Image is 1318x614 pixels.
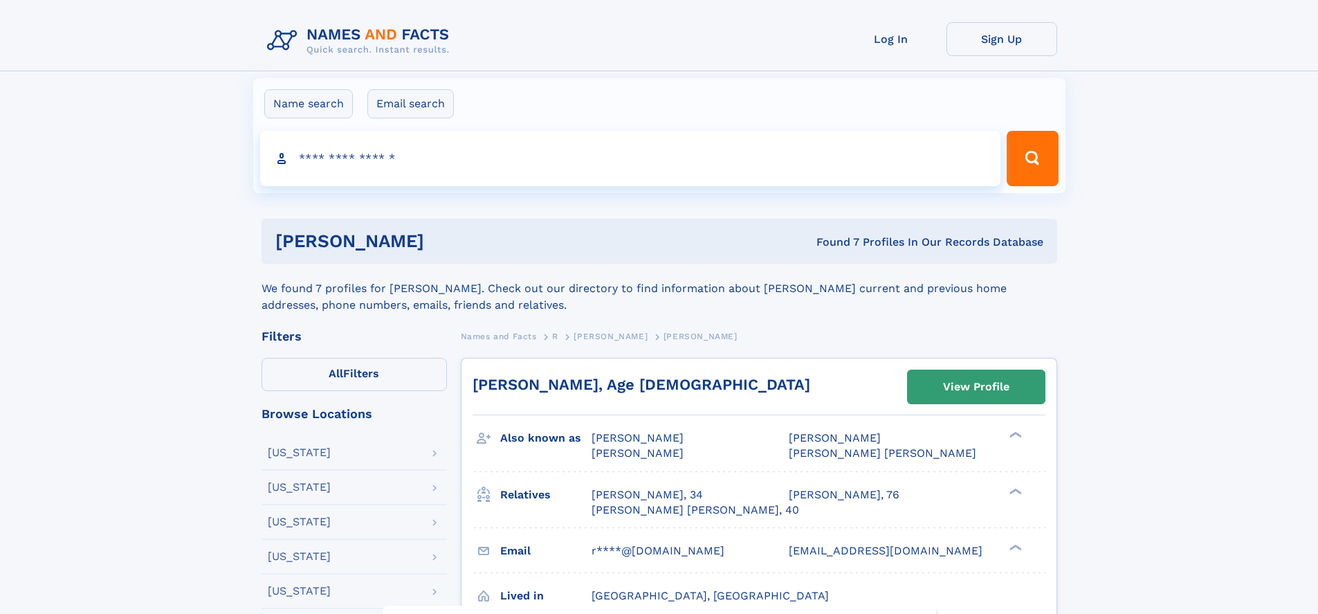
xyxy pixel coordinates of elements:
[461,327,537,345] a: Names and Facts
[264,89,353,118] label: Name search
[500,584,592,608] h3: Lived in
[268,586,331,597] div: [US_STATE]
[473,376,810,393] a: [PERSON_NAME], Age [DEMOGRAPHIC_DATA]
[663,332,738,341] span: [PERSON_NAME]
[552,332,558,341] span: R
[1006,487,1023,496] div: ❯
[268,551,331,562] div: [US_STATE]
[592,487,703,503] a: [PERSON_NAME], 34
[262,264,1057,314] div: We found 7 profiles for [PERSON_NAME]. Check out our directory to find information about [PERSON_...
[1006,431,1023,440] div: ❯
[789,446,976,460] span: [PERSON_NAME] [PERSON_NAME]
[946,22,1057,56] a: Sign Up
[500,539,592,563] h3: Email
[789,544,982,557] span: [EMAIL_ADDRESS][DOMAIN_NAME]
[1006,543,1023,552] div: ❯
[1007,131,1058,186] button: Search Button
[592,431,684,444] span: [PERSON_NAME]
[592,503,799,518] a: [PERSON_NAME] [PERSON_NAME], 40
[789,487,899,503] a: [PERSON_NAME], 76
[552,327,558,345] a: R
[262,22,461,60] img: Logo Names and Facts
[574,327,648,345] a: [PERSON_NAME]
[275,233,621,250] h1: [PERSON_NAME]
[262,408,447,420] div: Browse Locations
[262,358,447,391] label: Filters
[592,446,684,460] span: [PERSON_NAME]
[500,426,592,450] h3: Also known as
[836,22,946,56] a: Log In
[943,371,1009,403] div: View Profile
[500,483,592,507] h3: Relatives
[574,332,648,341] span: [PERSON_NAME]
[620,235,1043,250] div: Found 7 Profiles In Our Records Database
[789,431,881,444] span: [PERSON_NAME]
[260,131,1001,186] input: search input
[592,589,829,602] span: [GEOGRAPHIC_DATA], [GEOGRAPHIC_DATA]
[268,516,331,527] div: [US_STATE]
[329,367,343,380] span: All
[268,482,331,493] div: [US_STATE]
[268,447,331,458] div: [US_STATE]
[367,89,454,118] label: Email search
[262,330,447,343] div: Filters
[908,370,1045,404] a: View Profile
